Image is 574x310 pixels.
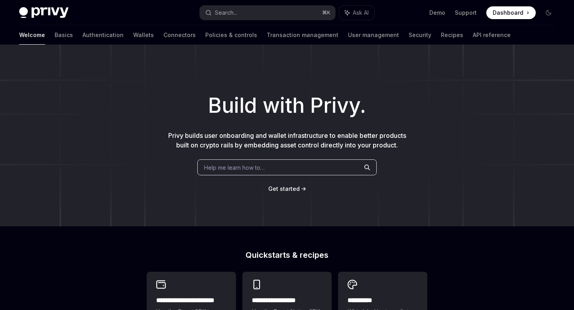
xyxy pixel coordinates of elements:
a: Policies & controls [205,26,257,45]
span: Privy builds user onboarding and wallet infrastructure to enable better products built on crypto ... [168,131,406,149]
span: Get started [268,185,300,192]
span: ⌘ K [322,10,330,16]
a: Recipes [441,26,463,45]
span: Dashboard [493,9,523,17]
button: Toggle dark mode [542,6,555,19]
h2: Quickstarts & recipes [147,251,427,259]
a: Support [455,9,477,17]
a: Authentication [83,26,124,45]
a: API reference [473,26,511,45]
a: Demo [429,9,445,17]
span: Ask AI [353,9,369,17]
div: Search... [215,8,237,18]
a: Welcome [19,26,45,45]
img: dark logo [19,7,69,18]
a: Connectors [163,26,196,45]
a: Basics [55,26,73,45]
button: Search...⌘K [200,6,335,20]
a: Transaction management [267,26,338,45]
span: Help me learn how to… [204,163,265,172]
a: User management [348,26,399,45]
a: Security [409,26,431,45]
h1: Build with Privy. [13,90,561,121]
a: Get started [268,185,300,193]
button: Ask AI [339,6,374,20]
a: Dashboard [486,6,536,19]
a: Wallets [133,26,154,45]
